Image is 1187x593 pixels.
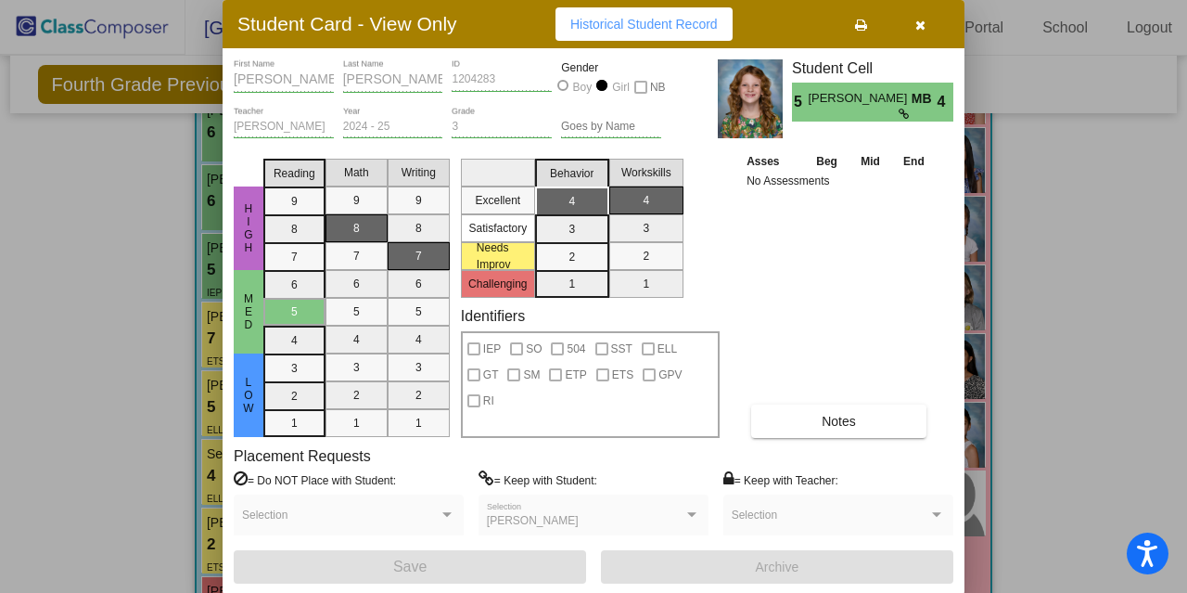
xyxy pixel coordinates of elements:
input: year [343,121,443,134]
span: RI [483,390,494,412]
span: ETP [565,364,586,386]
span: GPV [658,364,682,386]
span: [PERSON_NAME] [487,514,579,527]
th: Beg [804,151,849,172]
td: No Assessments [742,172,937,190]
button: Historical Student Record [555,7,733,41]
div: Boy [572,79,593,96]
span: SO [526,338,542,360]
label: = Keep with Teacher: [723,471,838,489]
h3: Student Card - View Only [237,12,457,35]
label: Placement Requests [234,447,371,465]
th: Mid [849,151,891,172]
span: Historical Student Record [570,17,718,32]
button: Archive [601,550,953,584]
span: Notes [822,414,856,429]
span: GT [483,364,499,386]
span: IEP [483,338,501,360]
button: Save [234,550,586,584]
span: HIgh [240,202,257,254]
span: ETS [612,364,633,386]
span: Med [240,292,257,331]
span: Archive [756,560,799,574]
div: Girl [611,79,630,96]
span: ELL [657,338,677,360]
span: 5 [792,91,808,113]
label: = Do NOT Place with Student: [234,471,396,489]
span: SST [611,338,632,360]
span: NB [650,76,666,98]
h3: Student Cell [792,59,953,77]
span: Save [393,559,427,574]
input: teacher [234,121,334,134]
span: MB [912,89,938,109]
input: grade [452,121,552,134]
input: Enter ID [452,73,552,86]
span: Low [240,376,257,415]
span: SM [523,364,540,386]
th: Asses [742,151,804,172]
th: End [891,151,936,172]
button: Notes [751,405,926,438]
span: 504 [567,338,585,360]
mat-label: Gender [561,59,661,76]
label: = Keep with Student: [479,471,597,489]
label: Identifiers [461,307,525,325]
input: goes by name [561,121,661,134]
span: 4 [938,91,953,113]
span: [PERSON_NAME] [808,89,911,109]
